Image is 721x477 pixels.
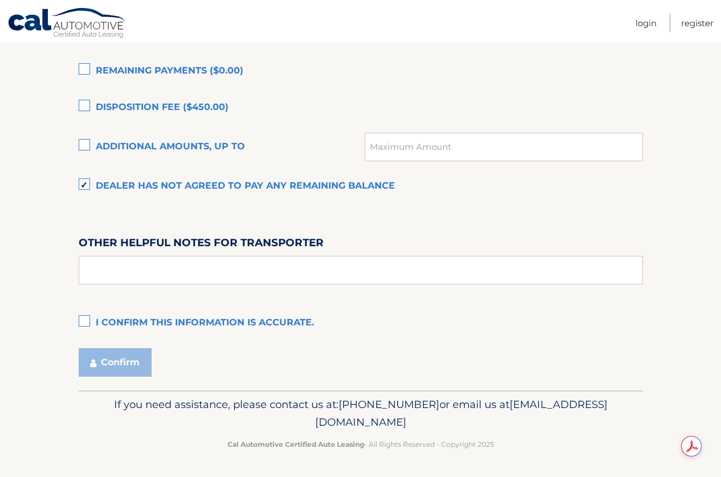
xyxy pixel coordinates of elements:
label: Dealer has not agreed to pay any remaining balance [79,175,643,198]
label: I confirm this information is accurate. [79,312,643,335]
span: [PHONE_NUMBER] [339,398,439,411]
label: Additional amounts, up to [79,136,365,158]
a: Cal Automotive [7,7,127,40]
a: Login [636,14,657,32]
p: If you need assistance, please contact us at: or email us at [86,396,636,432]
a: Register [681,14,714,32]
label: Remaining Payments ($0.00) [79,60,643,83]
label: Disposition Fee ($450.00) [79,96,643,119]
button: Confirm [79,348,152,377]
input: Maximum Amount [365,133,642,161]
label: Other helpful notes for transporter [79,234,324,255]
strong: Cal Automotive Certified Auto Leasing [227,440,364,449]
p: - All Rights Reserved - Copyright 2025 [86,438,636,450]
